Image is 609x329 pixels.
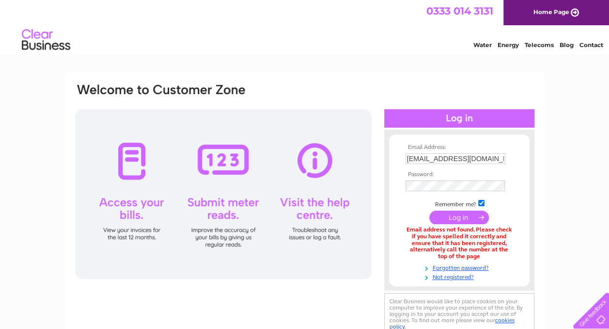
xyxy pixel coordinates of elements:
input: Submit [429,211,489,224]
a: Contact [579,41,603,49]
div: Email address not found. Please check if you have spelled it correctly and ensure that it has bee... [406,227,513,260]
a: 0333 014 3131 [426,5,493,17]
div: Clear Business is a trading name of Verastar Limited (registered in [GEOGRAPHIC_DATA] No. 3667643... [76,5,534,47]
a: Telecoms [525,41,554,49]
a: Energy [498,41,519,49]
a: Forgotten password? [406,263,515,272]
th: Password: [403,171,515,178]
a: Not registered? [406,272,515,281]
img: logo.png [21,25,71,55]
td: Remember me? [403,198,515,208]
th: Email Address: [403,144,515,151]
a: Blog [560,41,574,49]
a: Water [473,41,492,49]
